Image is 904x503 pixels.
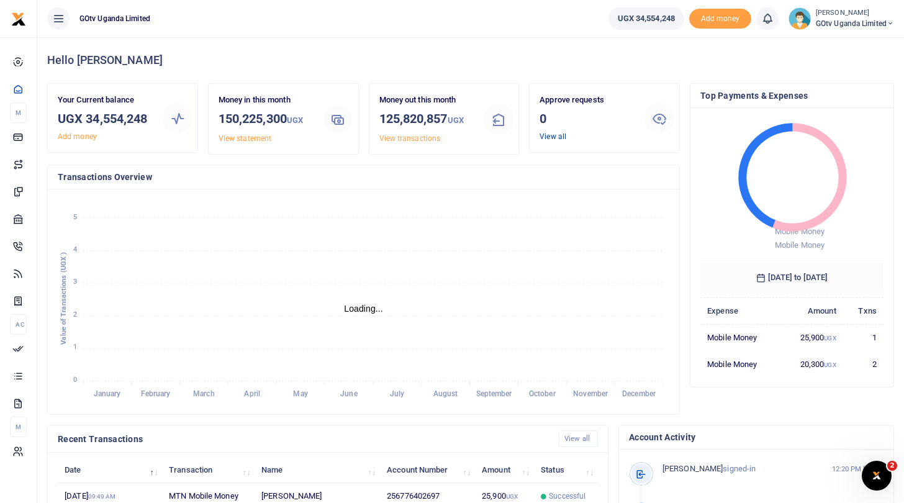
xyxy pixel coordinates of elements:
td: 25,900 [780,324,843,351]
a: View transactions [379,134,441,143]
td: Mobile Money [700,324,780,351]
th: Transaction: activate to sort column ascending [162,456,255,483]
tspan: September [476,390,513,399]
img: profile-user [789,7,811,30]
th: Txns [843,297,884,324]
h4: Top Payments & Expenses [700,89,884,102]
tspan: 3 [73,278,77,286]
p: Money out this month [379,94,474,107]
th: Amount: activate to sort column ascending [475,456,534,483]
tspan: 0 [73,376,77,384]
p: signed-in [662,463,828,476]
h3: 125,820,857 [379,109,474,130]
small: [PERSON_NAME] [816,8,894,19]
td: Mobile Money [700,351,780,377]
iframe: Intercom live chat [862,461,892,491]
span: Mobile Money [775,227,825,236]
a: View statement [219,134,271,143]
tspan: December [622,390,656,399]
td: 2 [843,351,884,377]
tspan: July [390,390,404,399]
th: Date: activate to sort column descending [58,456,162,483]
tspan: August [433,390,458,399]
span: GOtv Uganda Limited [816,18,894,29]
span: Mobile Money [775,240,825,250]
h3: 0 [540,109,635,128]
span: Successful [549,491,585,502]
img: logo-small [11,12,26,27]
tspan: January [94,390,121,399]
li: Ac [10,314,27,335]
tspan: June [340,390,358,399]
tspan: October [529,390,556,399]
tspan: April [244,390,260,399]
li: Toup your wallet [689,9,751,29]
th: Status: activate to sort column ascending [534,456,598,483]
small: UGX [287,116,303,125]
td: 20,300 [780,351,843,377]
a: Add money [689,13,751,22]
li: M [10,102,27,123]
h3: 150,225,300 [219,109,314,130]
th: Name: activate to sort column ascending [255,456,380,483]
span: Add money [689,9,751,29]
tspan: February [141,390,171,399]
tspan: May [293,390,307,399]
p: Approve requests [540,94,635,107]
small: UGX [824,335,836,342]
h4: Account Activity [629,430,884,444]
tspan: 4 [73,245,77,253]
li: M [10,417,27,437]
h3: UGX 34,554,248 [58,109,153,128]
span: [PERSON_NAME] [662,464,723,473]
text: Loading... [344,304,383,314]
small: 09:49 AM [88,493,116,500]
a: Add money [58,132,97,141]
th: Account Number: activate to sort column ascending [380,456,475,483]
tspan: 2 [73,310,77,319]
p: Your Current balance [58,94,153,107]
tspan: November [573,390,608,399]
small: UGX [448,116,464,125]
tspan: 1 [73,343,77,351]
span: UGX 34,554,248 [618,12,675,25]
span: GOtv Uganda Limited [75,13,155,24]
th: Expense [700,297,780,324]
a: UGX 34,554,248 [608,7,684,30]
text: Value of Transactions (UGX ) [60,252,68,345]
h4: Transactions Overview [58,170,669,184]
tspan: March [193,390,215,399]
p: Money in this month [219,94,314,107]
th: Amount [780,297,843,324]
h4: Recent Transactions [58,432,549,446]
small: UGX [824,361,836,368]
small: 12:20 PM [DATE] [832,464,884,474]
td: 1 [843,324,884,351]
a: profile-user [PERSON_NAME] GOtv Uganda Limited [789,7,894,30]
a: View all [559,430,598,447]
a: logo-small logo-large logo-large [11,14,26,23]
tspan: 5 [73,213,77,221]
a: View all [540,132,566,141]
h4: Hello [PERSON_NAME] [47,53,894,67]
span: 2 [887,461,897,471]
h6: [DATE] to [DATE] [700,263,884,292]
li: Wallet ballance [603,7,689,30]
